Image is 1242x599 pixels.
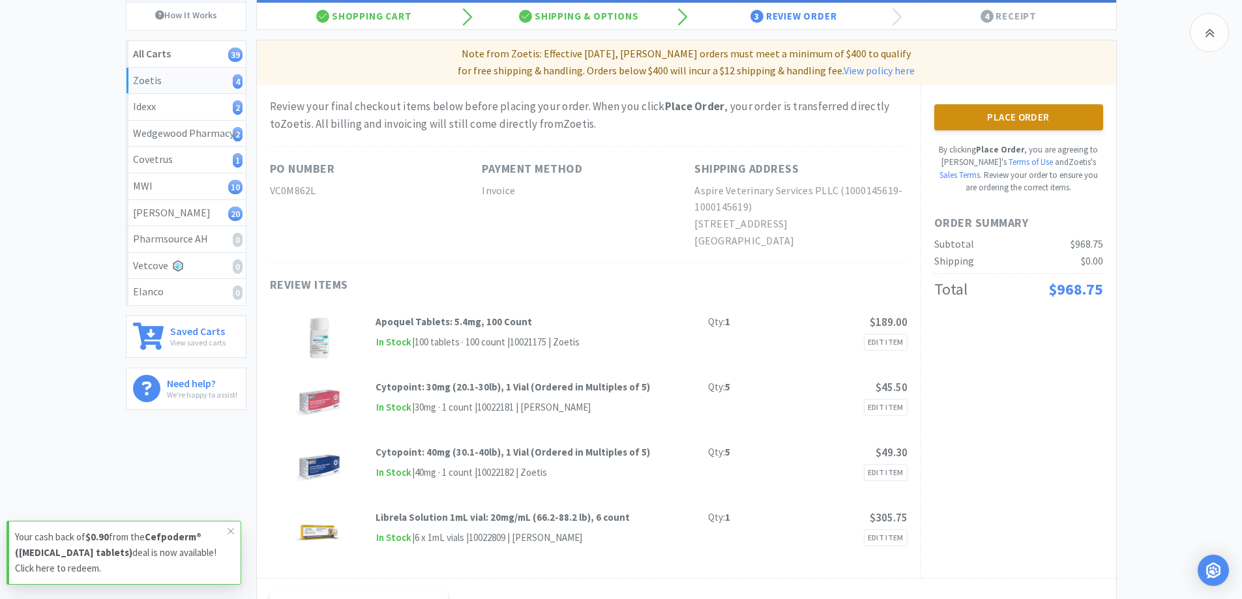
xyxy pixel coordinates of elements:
[170,323,226,336] h6: Saved Carts
[126,41,246,68] a: All Carts39
[133,47,171,60] strong: All Carts
[126,200,246,227] a: [PERSON_NAME]20
[934,277,968,302] div: Total
[864,334,908,351] a: Edit Item
[297,379,342,425] img: 69894a3c7d5a4dd096f1abf43bd68f98_541731.jpeg
[167,388,237,401] p: We're happy to assist!
[934,253,974,270] div: Shipping
[708,379,730,395] div: Qty:
[133,178,239,195] div: MWI
[687,3,902,29] div: Review Order
[270,160,335,179] h1: PO Number
[471,3,687,29] div: Shipping & Options
[233,100,243,115] i: 2
[934,104,1103,130] button: Place Order
[228,180,243,194] i: 10
[694,216,907,233] h2: [STREET_ADDRESS]
[934,236,974,253] div: Subtotal
[976,144,1024,155] strong: Place Order
[412,336,505,348] span: | 100 tablets · 100 count
[233,233,243,247] i: 0
[876,380,908,394] span: $45.50
[126,226,246,253] a: Pharmsource AH0
[376,315,532,328] strong: Apoquel Tablets: 5.4mg, 100 Count
[708,445,730,460] div: Qty:
[376,381,650,393] strong: Cytopoint: 30mg (20.1-30lb), 1 Vial (Ordered in Multiples of 5)
[126,173,246,200] a: MWI10
[694,233,907,250] h2: [GEOGRAPHIC_DATA]
[376,511,630,523] strong: Librela Solution 1mL vial: 20mg/mL (66.2-88.2 lb), 6 count
[864,529,908,546] a: Edit Item
[297,445,342,490] img: f3206c558ad14ca2b1338f2cd8fde3e8_531664.jpeg
[126,68,246,95] a: Zoetis4
[126,315,246,358] a: Saved CartsView saved carts
[126,147,246,173] a: Covetrus1
[412,466,473,478] span: | 40mg · 1 count
[725,511,730,523] strong: 1
[126,121,246,147] a: Wedgewood Pharmacy2
[1198,555,1229,586] div: Open Intercom Messenger
[464,530,582,546] div: | 10022809 | [PERSON_NAME]
[1009,156,1053,168] a: Terms of Use
[270,98,908,133] div: Review your final checkout items below before placing your order. When you click , your order is ...
[257,3,472,29] div: Shopping Cart
[708,314,730,330] div: Qty:
[233,259,243,274] i: 0
[170,336,226,349] p: View saved carts
[901,3,1116,29] div: Receipt
[126,253,246,280] a: Vetcove0
[665,99,725,113] strong: Place Order
[864,399,908,416] a: Edit Item
[750,10,763,23] span: 3
[133,205,239,222] div: [PERSON_NAME]
[725,381,730,393] strong: 5
[482,183,694,199] h2: Invoice
[233,127,243,141] i: 2
[133,257,239,274] div: Vetcove
[376,465,412,481] span: In Stock
[133,72,239,89] div: Zoetis
[233,153,243,168] i: 1
[133,231,239,248] div: Pharmsource AH
[505,334,580,350] div: | 10021175 | Zoetis
[939,169,980,181] a: Sales Terms
[133,125,239,142] div: Wedgewood Pharmacy
[376,334,412,351] span: In Stock
[133,98,239,115] div: Idexx
[939,156,1096,181] span: and Zoetis 's .
[233,74,243,89] i: 4
[412,401,473,413] span: | 30mg · 1 count
[1081,254,1103,267] span: $0.00
[876,445,908,460] span: $49.30
[376,446,650,458] strong: Cytopoint: 40mg (30.1-40lb), 1 Vial (Ordered in Multiples of 5)
[412,531,464,544] span: | 6 x 1mL vials
[376,530,412,546] span: In Stock
[1071,237,1103,250] span: $968.75
[126,279,246,305] a: Elanco0
[167,375,237,388] h6: Need help?
[934,214,1103,233] h1: Order Summary
[725,315,730,328] strong: 1
[694,160,799,179] h1: Shipping Address
[270,276,661,295] h1: Review Items
[870,315,908,329] span: $189.00
[1048,279,1103,299] span: $968.75
[694,183,907,216] h2: Aspire Veterinary Services PLLC (1000145619-1000145619)
[85,531,109,543] strong: $0.90
[126,3,246,27] a: How It Works
[133,151,239,168] div: Covetrus
[934,143,1103,194] p: By clicking , you are agreeing to [PERSON_NAME]'s Review your order to ensure you are ordering th...
[297,510,342,555] img: 5996d71b95a543a991bb548d22a7d8a8_593238.jpeg
[708,510,730,525] div: Qty:
[126,94,246,121] a: Idexx2
[133,284,239,300] div: Elanco
[473,465,547,480] div: | 10022182 | Zoetis
[262,46,1111,79] p: Note from Zoetis: Effective [DATE], [PERSON_NAME] orders must meet a minimum of $400 to qualify f...
[482,160,582,179] h1: Payment Method
[473,400,591,415] div: | 10022181 | [PERSON_NAME]
[870,510,908,525] span: $305.75
[228,207,243,221] i: 20
[864,464,908,481] a: Edit Item
[725,446,730,458] strong: 5
[233,285,243,300] i: 0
